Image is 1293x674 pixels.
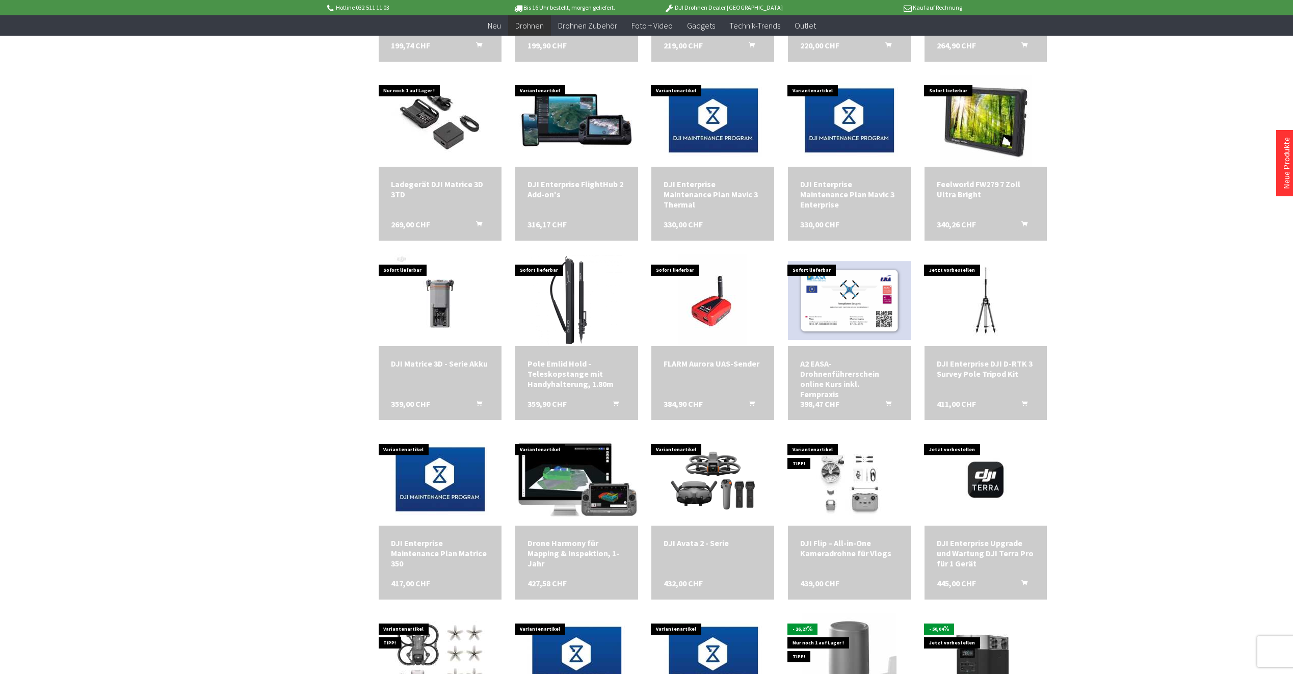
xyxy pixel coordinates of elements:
button: In den Warenkorb [1009,399,1034,412]
a: Drohnen Zubehör [551,15,624,36]
button: In den Warenkorb [464,219,488,232]
img: Ladegerät DJI Matrice 3D 3TD [379,75,501,167]
span: 427,58 CHF [527,578,567,588]
p: Bis 16 Uhr bestellt, morgen geliefert. [485,2,644,14]
div: Drone Harmony für Mapping & Inspektion, 1-Jahr [527,538,626,568]
a: DJI Enterprise Maintenance Plan Mavic 3 Thermal 330,00 CHF [664,179,762,210]
a: Drone Harmony für Mapping & Inspektion, 1-Jahr 427,58 CHF [527,538,626,568]
button: In den Warenkorb [736,40,761,54]
p: Kauf auf Rechnung [803,2,962,14]
span: 359,00 CHF [391,399,430,409]
img: Drone Harmony für Mapping & Inspektion, 1-Jahr [515,441,638,519]
a: Gadgets [680,15,722,36]
a: DJI Avata 2 - Serie 432,00 CHF [664,538,762,548]
button: In den Warenkorb [1009,40,1034,54]
a: DJI Enterprise FlightHub 2 Add-on's 316,17 CHF [527,179,626,199]
a: Neue Produkte [1281,137,1291,189]
span: 269,00 CHF [391,219,430,229]
button: In den Warenkorb [1009,578,1034,591]
span: 264,90 CHF [937,40,976,50]
span: 398,47 CHF [800,399,839,409]
a: DJI Enterprise Maintenance Plan Mavic 3 Enterprise 330,00 CHF [800,179,899,210]
span: Neu [488,20,501,31]
img: FLARM Aurora UAS-Sender [678,254,747,346]
div: FLARM Aurora UAS-Sender [664,358,762,369]
p: DJI Drohnen Dealer [GEOGRAPHIC_DATA] [644,2,803,14]
span: 445,00 CHF [937,578,976,588]
img: DJI Enterprise Maintenance Plan Matrice 350 [379,434,501,526]
span: Gadgets [687,20,715,31]
div: Feelworld FW279 7 Zoll Ultra Bright [937,179,1035,199]
a: Neu [481,15,508,36]
button: In den Warenkorb [873,399,898,412]
a: Technik-Trends [722,15,787,36]
a: A2 EASA-Drohnenführerschein online Kurs inkl. Fernpraxis 398,47 CHF In den Warenkorb [800,358,899,399]
div: DJI Enterprise DJI D-RTK 3 Survey Pole Tripod Kit [937,358,1035,379]
img: Feelworld FW279 7 Zoll Ultra Bright [940,75,1032,167]
button: In den Warenkorb [1009,219,1034,232]
span: 340,26 CHF [937,219,976,229]
img: DJI Avata 2 - Serie [667,434,759,526]
div: DJI Enterprise Maintenance Plan Mavic 3 Thermal [664,179,762,210]
span: 417,00 CHF [391,578,430,588]
span: 220,00 CHF [800,40,839,50]
a: DJI Matrice 3D - Serie Akku 359,00 CHF In den Warenkorb [391,358,489,369]
button: In den Warenkorb [600,399,625,412]
a: Ladegerät DJI Matrice 3D 3TD 269,00 CHF In den Warenkorb [391,179,489,199]
span: 316,17 CHF [527,219,567,229]
img: A2 EASA-Drohnenführerschein online Kurs inkl. Fernpraxis [788,261,911,340]
a: DJI Enterprise Maintenance Plan Matrice 350 417,00 CHF [391,538,489,568]
a: DJI Flip – All-in-One Kameradrohne für Vlogs 439,00 CHF [800,538,899,558]
img: DJI Enterprise FlightHub 2 Add-on's [515,83,638,160]
span: 199,74 CHF [391,40,430,50]
a: Pole Emlid Hold - Teleskopstange mit Handyhalterung, 1.80m 359,90 CHF In den Warenkorb [527,358,626,389]
span: 199,90 CHF [527,40,567,50]
span: 330,00 CHF [800,219,839,229]
span: 384,90 CHF [664,399,703,409]
span: 439,00 CHF [800,578,839,588]
span: 432,00 CHF [664,578,703,588]
div: DJI Enterprise Maintenance Plan Matrice 350 [391,538,489,568]
img: DJI Flip – All-in-One Kameradrohne für Vlogs [788,434,910,526]
span: Foto + Video [631,20,673,31]
span: Drohnen Zubehör [558,20,617,31]
button: In den Warenkorb [464,399,488,412]
span: 359,90 CHF [527,399,567,409]
img: DJI Enterprise Maintenance Plan Mavic 3 Enterprise [788,75,910,167]
div: DJI Enterprise Maintenance Plan Mavic 3 Enterprise [800,179,899,210]
span: 411,00 CHF [937,399,976,409]
img: DJI Enterprise DJI D-RTK 3 Survey Pole Tripod Kit [925,254,1047,346]
a: DJI Enterprise Upgrade und Wartung DJI Terra Pro für 1 Gerät 445,00 CHF In den Warenkorb [937,538,1035,568]
a: Feelworld FW279 7 Zoll Ultra Bright 340,26 CHF In den Warenkorb [937,179,1035,199]
img: DJI Enterprise Maintenance Plan Mavic 3 Thermal [652,75,774,167]
a: Drohnen [508,15,551,36]
button: In den Warenkorb [736,399,761,412]
span: Outlet [795,20,816,31]
span: 219,00 CHF [664,40,703,50]
div: DJI Matrice 3D - Serie Akku [391,358,489,369]
span: Drohnen [515,20,544,31]
a: DJI Enterprise DJI D-RTK 3 Survey Pole Tripod Kit 411,00 CHF In den Warenkorb [937,358,1035,379]
div: DJI Avata 2 - Serie [664,538,762,548]
div: A2 EASA-Drohnenführerschein online Kurs inkl. Fernpraxis [800,358,899,399]
button: In den Warenkorb [873,40,898,54]
div: Pole Emlid Hold - Teleskopstange mit Handyhalterung, 1.80m [527,358,626,389]
span: 330,00 CHF [664,219,703,229]
div: DJI Enterprise FlightHub 2 Add-on's [527,179,626,199]
img: DJI Matrice 3D - Serie Akku [394,254,486,346]
a: Foto + Video [624,15,680,36]
a: Outlet [787,15,823,36]
a: FLARM Aurora UAS-Sender 384,90 CHF In den Warenkorb [664,358,762,369]
button: In den Warenkorb [464,40,488,54]
div: DJI Flip – All-in-One Kameradrohne für Vlogs [800,538,899,558]
div: DJI Enterprise Upgrade und Wartung DJI Terra Pro für 1 Gerät [937,538,1035,568]
div: Ladegerät DJI Matrice 3D 3TD [391,179,489,199]
img: Pole Emlid Hold - Teleskopstange mit Handyhalterung, 1.80m [531,254,622,346]
span: Technik-Trends [729,20,780,31]
p: Hotline 032 511 11 03 [326,2,485,14]
img: DJI Enterprise Upgrade und Wartung DJI Terra Pro für 1 Gerät [925,441,1047,519]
